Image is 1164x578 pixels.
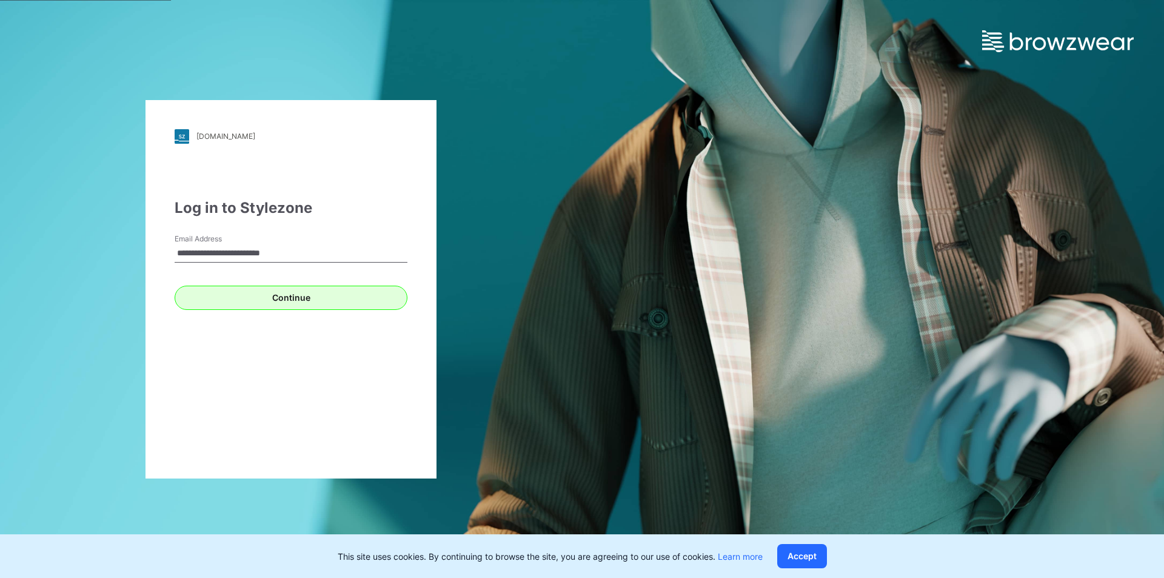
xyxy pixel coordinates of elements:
button: Continue [175,286,407,310]
p: This site uses cookies. By continuing to browse the site, you are agreeing to our use of cookies. [338,550,763,563]
div: Log in to Stylezone [175,197,407,219]
label: Email Address [175,234,259,244]
a: Learn more [718,551,763,562]
a: [DOMAIN_NAME] [175,129,407,144]
div: [DOMAIN_NAME] [196,132,255,141]
button: Accept [777,544,827,568]
img: stylezone-logo.562084cfcfab977791bfbf7441f1a819.svg [175,129,189,144]
img: browzwear-logo.e42bd6dac1945053ebaf764b6aa21510.svg [982,30,1134,52]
